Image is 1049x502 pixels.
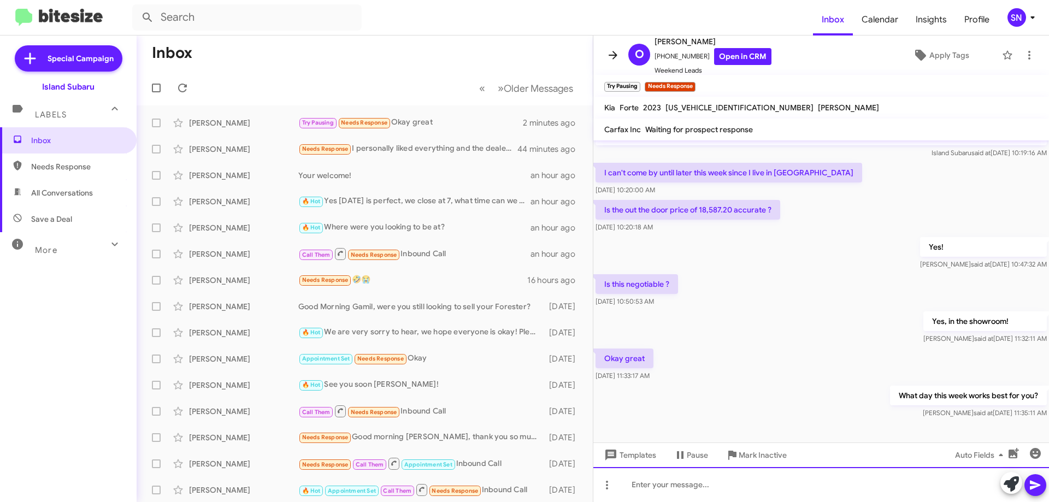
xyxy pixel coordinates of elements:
span: Templates [602,445,656,465]
h1: Inbox [152,44,192,62]
span: [PHONE_NUMBER] [655,48,771,65]
a: Calendar [853,4,907,36]
span: said at [971,260,990,268]
div: 🤣😭 [298,274,527,286]
span: Call Them [302,251,331,258]
span: « [479,81,485,95]
span: Forte [620,103,639,113]
span: 2023 [643,103,661,113]
div: [PERSON_NAME] [189,249,298,259]
div: Okay [298,352,544,365]
span: 🔥 Hot [302,224,321,231]
div: [PERSON_NAME] [189,117,298,128]
div: Your welcome! [298,170,531,181]
small: Try Pausing [604,82,640,92]
button: Apply Tags [885,45,997,65]
span: [PERSON_NAME] [655,35,771,48]
span: Needs Response [302,276,349,284]
button: Auto Fields [946,445,1016,465]
p: Okay great [596,349,653,368]
span: 🔥 Hot [302,487,321,494]
p: What day this week works best for you? [890,386,1047,405]
span: Appointment Set [328,487,376,494]
div: [PERSON_NAME] [189,170,298,181]
div: Good Morning Gamil, were you still looking to sell your Forester? [298,301,544,312]
span: [DATE] 11:33:17 AM [596,371,650,380]
div: SN [1007,8,1026,27]
a: Open in CRM [714,48,771,65]
span: Island Subaru [DATE] 10:19:16 AM [932,149,1047,157]
div: Okay great [298,116,523,129]
span: [DATE] 10:20:00 AM [596,186,655,194]
div: [PERSON_NAME] [189,432,298,443]
div: Island Subaru [42,81,95,92]
span: Call Them [383,487,411,494]
div: [PERSON_NAME] [189,275,298,286]
div: See you soon [PERSON_NAME]! [298,379,544,391]
nav: Page navigation example [473,77,580,99]
div: Inbound Call [298,457,544,470]
span: Weekend Leads [655,65,771,76]
span: Call Them [302,409,331,416]
span: 🔥 Hot [302,198,321,205]
div: an hour ago [531,170,584,181]
div: [PERSON_NAME] [189,380,298,391]
div: [DATE] [544,485,584,495]
div: 44 minutes ago [518,144,584,155]
span: [PERSON_NAME] [818,103,879,113]
div: We are very sorry to hear, we hope everyone is okay! Please let me know when you are available to... [298,326,544,339]
span: 🔥 Hot [302,381,321,388]
span: Needs Response [302,145,349,152]
div: [DATE] [544,380,584,391]
span: Inbox [31,135,124,146]
span: said at [974,409,993,417]
a: Insights [907,4,956,36]
span: » [498,81,504,95]
span: Try Pausing [302,119,334,126]
span: said at [974,334,993,342]
div: an hour ago [531,222,584,233]
span: Carfax Inc [604,125,641,134]
span: [PERSON_NAME] [DATE] 10:47:32 AM [920,260,1047,268]
div: Inbound Call [298,404,544,418]
div: 2 minutes ago [523,117,584,128]
span: Call Them [356,461,384,468]
button: Previous [473,77,492,99]
button: Mark Inactive [717,445,795,465]
span: Auto Fields [955,445,1007,465]
span: Kia [604,103,615,113]
span: Needs Response [351,409,397,416]
span: Needs Response [357,355,404,362]
a: Inbox [813,4,853,36]
span: Save a Deal [31,214,72,225]
span: Needs Response [302,461,349,468]
div: [PERSON_NAME] [189,327,298,338]
span: said at [971,149,991,157]
span: More [35,245,57,255]
div: Where were you looking to be at? [298,221,531,234]
div: [DATE] [544,458,584,469]
small: Needs Response [645,82,695,92]
div: Yes [DATE] is perfect, we close at 7, what time can we expect you? [298,195,531,208]
span: Special Campaign [48,53,114,64]
p: Yes, in the showroom! [923,311,1047,331]
span: 🔥 Hot [302,329,321,336]
div: [DATE] [544,353,584,364]
span: Older Messages [504,82,573,95]
span: Needs Response [302,434,349,441]
button: Next [491,77,580,99]
div: [PERSON_NAME] [189,406,298,417]
div: Inbound Call [298,247,531,261]
p: Is this negotiable ? [596,274,678,294]
span: Apply Tags [929,45,969,65]
a: Profile [956,4,998,36]
div: Good morning [PERSON_NAME], thank you so much for asking! But I think I contacted Victory Subaru,... [298,431,544,444]
div: [PERSON_NAME] [189,144,298,155]
span: Mark Inactive [739,445,787,465]
div: [PERSON_NAME] [189,458,298,469]
span: Appointment Set [404,461,452,468]
p: Is the out the door price of 18,587.20 accurate ? [596,200,780,220]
